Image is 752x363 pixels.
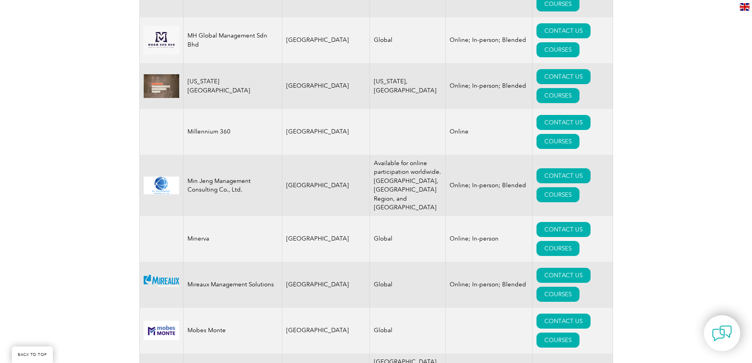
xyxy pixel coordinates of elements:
[282,308,370,354] td: [GEOGRAPHIC_DATA]
[370,155,446,216] td: Available for online participation worldwide. [GEOGRAPHIC_DATA], [GEOGRAPHIC_DATA] Region, and [G...
[144,26,179,54] img: 54f63d3f-b34d-ef11-a316-002248944286-logo.jpg
[370,262,446,308] td: Global
[282,17,370,63] td: [GEOGRAPHIC_DATA]
[536,241,579,256] a: COURSES
[536,134,579,149] a: COURSES
[536,268,591,283] a: CONTACT US
[183,63,282,109] td: [US_STATE][GEOGRAPHIC_DATA]
[183,308,282,354] td: Mobes Monte
[536,187,579,202] a: COURSES
[144,74,179,98] img: 4b5e6ceb-3e6f-eb11-a812-00224815377e-logo.jpg
[282,63,370,109] td: [GEOGRAPHIC_DATA]
[536,88,579,103] a: COURSES
[370,216,446,262] td: Global
[536,287,579,302] a: COURSES
[536,168,591,183] a: CONTACT US
[144,321,179,340] img: ee85412e-dea2-eb11-b1ac-002248150db4-logo.png
[446,262,533,308] td: Online; In-person; Blended
[183,262,282,308] td: Mireaux Management Solutions
[446,63,533,109] td: Online; In-person; Blended
[183,155,282,216] td: Min Jeng Management Consulting Co., Ltd.
[282,216,370,262] td: [GEOGRAPHIC_DATA]
[446,155,533,216] td: Online; In-person; Blended
[536,314,591,329] a: CONTACT US
[536,333,579,348] a: COURSES
[446,216,533,262] td: Online; In-person
[536,115,591,130] a: CONTACT US
[536,69,591,84] a: CONTACT US
[370,63,446,109] td: [US_STATE], [GEOGRAPHIC_DATA]
[183,216,282,262] td: Minerva
[183,17,282,63] td: MH Global Management Sdn Bhd
[370,17,446,63] td: Global
[282,262,370,308] td: [GEOGRAPHIC_DATA]
[446,17,533,63] td: Online; In-person; Blended
[144,177,179,194] img: 46c31f76-1704-f011-bae3-00224896f61f-logo.png
[370,308,446,354] td: Global
[536,222,591,237] a: CONTACT US
[12,346,53,363] a: BACK TO TOP
[712,324,732,343] img: contact-chat.png
[740,3,750,11] img: en
[446,109,533,155] td: Online
[536,23,591,38] a: CONTACT US
[536,42,579,57] a: COURSES
[282,109,370,155] td: [GEOGRAPHIC_DATA]
[183,109,282,155] td: Millennium 360
[282,155,370,216] td: [GEOGRAPHIC_DATA]
[144,275,179,294] img: 12b9a102-445f-eb11-a812-00224814f89d-logo.png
